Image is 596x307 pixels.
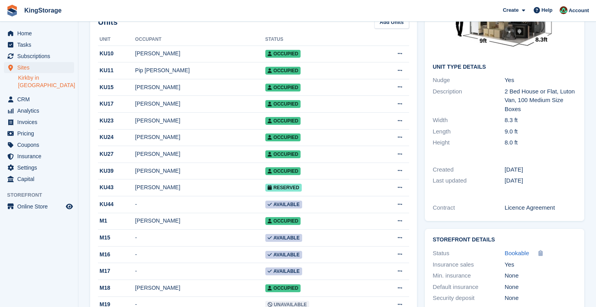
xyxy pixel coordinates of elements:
div: Width [433,116,505,125]
div: 2 Bed House or Flat, Luton Van, 100 Medium Size Boxes [505,87,577,114]
span: Invoices [17,117,64,128]
a: menu [4,201,74,212]
a: KingStorage [21,4,65,17]
div: [PERSON_NAME] [135,183,265,192]
div: Licence Agreement [505,203,577,212]
td: - [135,246,265,263]
span: Occupied [265,84,301,91]
div: M1 [98,217,135,225]
div: KU24 [98,133,135,141]
div: KU17 [98,100,135,108]
div: KU11 [98,66,135,75]
div: KU15 [98,83,135,91]
div: None [505,283,577,292]
span: Occupied [265,167,301,175]
a: menu [4,128,74,139]
div: M15 [98,234,135,242]
span: Settings [17,162,64,173]
div: 8.0 ft [505,138,577,147]
span: Pricing [17,128,64,139]
span: Available [265,201,302,208]
div: Nudge [433,76,505,85]
div: Last updated [433,176,505,185]
span: Insurance [17,151,64,162]
a: menu [4,117,74,128]
div: [PERSON_NAME] [135,167,265,175]
a: menu [4,51,74,62]
h2: Unit Type details [433,64,576,70]
div: 8.3 ft [505,116,577,125]
div: [PERSON_NAME] [135,217,265,225]
span: Occupied [265,133,301,141]
div: None [505,294,577,303]
a: menu [4,94,74,105]
span: CRM [17,94,64,105]
span: Occupied [265,284,301,292]
a: menu [4,151,74,162]
span: Storefront [7,191,78,199]
div: [PERSON_NAME] [135,133,265,141]
div: [DATE] [505,176,577,185]
span: Sites [17,62,64,73]
a: Kirkby in [GEOGRAPHIC_DATA] [18,74,74,89]
a: Bookable [505,249,529,258]
a: Preview store [65,202,74,211]
span: Account [569,7,589,15]
span: Occupied [265,217,301,225]
div: Min. insurance [433,271,505,280]
div: KU44 [98,200,135,208]
span: Online Store [17,201,64,212]
img: stora-icon-8386f47178a22dfd0bd8f6a31ec36ba5ce8667c1dd55bd0f319d3a0aa187defe.svg [6,5,18,16]
h2: Storefront Details [433,237,576,243]
span: Subscriptions [17,51,64,62]
span: Help [542,6,553,14]
div: Contract [433,203,505,212]
td: - [135,196,265,213]
a: Add Units [374,16,409,29]
a: menu [4,39,74,50]
div: [PERSON_NAME] [135,117,265,125]
span: Occupied [265,100,301,108]
th: Status [265,33,370,46]
span: Occupied [265,50,301,58]
span: Analytics [17,105,64,116]
a: menu [4,139,74,150]
span: Available [265,234,302,242]
span: Available [265,251,302,259]
td: - [135,230,265,247]
div: Pip [PERSON_NAME] [135,66,265,75]
div: None [505,271,577,280]
div: 9.0 ft [505,127,577,136]
div: M16 [98,250,135,259]
span: Available [265,267,302,275]
div: [PERSON_NAME] [135,284,265,292]
span: Tasks [17,39,64,50]
span: Reserved [265,184,302,192]
div: Insurance sales [433,260,505,269]
a: menu [4,174,74,185]
div: Yes [505,260,577,269]
div: KU43 [98,183,135,192]
span: Occupied [265,67,301,75]
div: Default insurance [433,283,505,292]
div: [PERSON_NAME] [135,150,265,158]
span: Bookable [505,250,529,256]
div: Yes [505,76,577,85]
a: menu [4,162,74,173]
div: Height [433,138,505,147]
span: Occupied [265,150,301,158]
div: [PERSON_NAME] [135,100,265,108]
div: Created [433,165,505,174]
a: menu [4,105,74,116]
div: [DATE] [505,165,577,174]
div: [PERSON_NAME] [135,83,265,91]
th: Occupant [135,33,265,46]
div: KU23 [98,117,135,125]
h2: Units [98,16,118,28]
div: KU10 [98,49,135,58]
div: [PERSON_NAME] [135,49,265,58]
div: M17 [98,267,135,275]
span: Occupied [265,117,301,125]
div: Length [433,127,505,136]
span: Create [503,6,518,14]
